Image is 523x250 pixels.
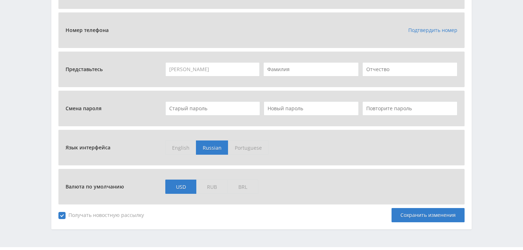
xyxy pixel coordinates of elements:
[165,180,196,194] span: USD
[66,62,106,76] span: Представьтесь
[165,101,260,116] input: Старый пароль
[228,140,269,155] span: Portuguese
[165,62,260,76] input: Имя
[227,180,258,194] span: BRL
[196,140,228,155] span: Russian
[165,140,196,155] span: English
[362,101,457,116] input: Повторите пароль
[66,23,112,37] span: Номер телефона
[196,180,227,194] span: RUB
[408,27,457,33] a: Подтвердить номер
[66,101,105,116] span: Смена пароля
[392,208,465,222] div: Сохранить изменения
[66,180,128,194] span: Валюта по умолчанию
[264,101,359,116] input: Новый пароль
[362,62,457,76] input: Отчество
[263,62,358,76] input: Фамилия
[58,212,144,219] span: Получать новостную рассылку
[66,140,114,155] span: Язык интерфейса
